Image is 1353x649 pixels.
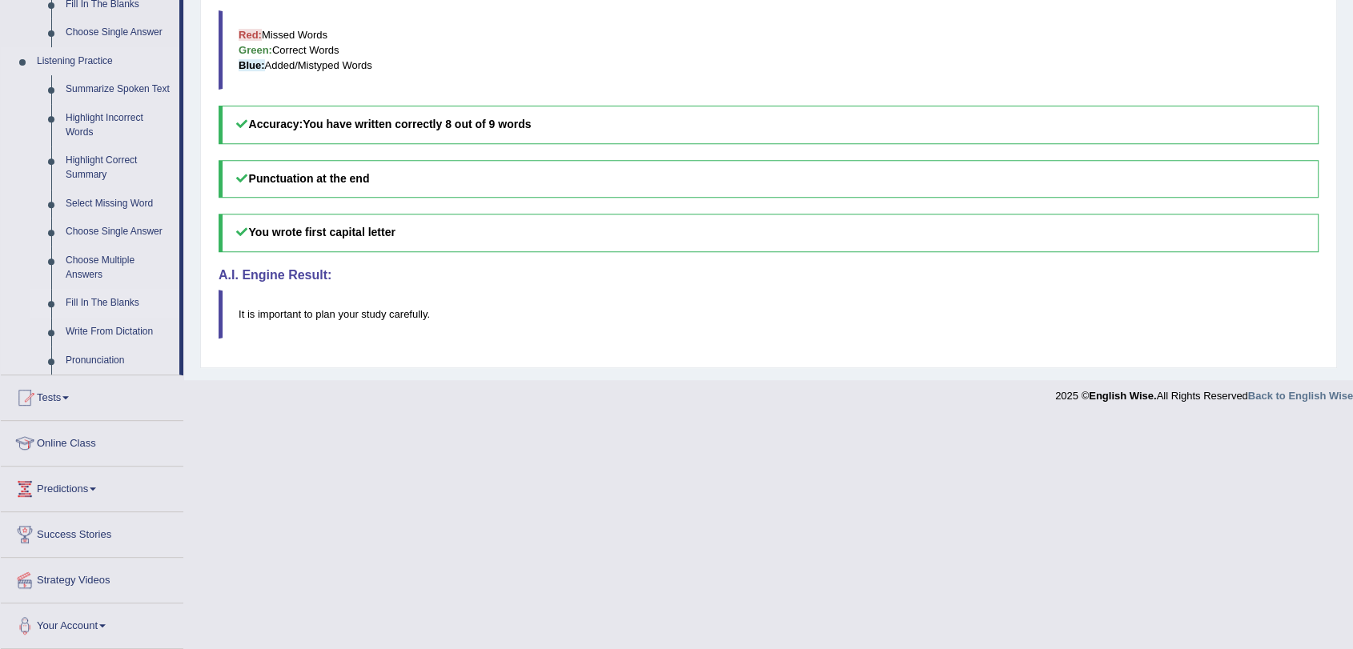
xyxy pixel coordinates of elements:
a: Select Missing Word [58,190,179,218]
blockquote: Missed Words Correct Words Added/Mistyped Words [219,10,1319,90]
a: Choose Single Answer [58,18,179,47]
span: It [239,308,244,320]
span: plan [315,308,335,320]
a: Summarize Spoken Text [58,75,179,104]
span: to [304,308,313,320]
a: Highlight Incorrect Words [58,104,179,146]
a: Success Stories [1,512,183,552]
span: is [247,308,255,320]
a: Write From Dictation [58,318,179,347]
blockquote: . [219,290,1319,339]
span: your [338,308,358,320]
a: Highlight Correct Summary [58,146,179,189]
span: important [258,308,301,320]
h5: You wrote first capital letter [219,214,1319,251]
a: Listening Practice [30,47,179,76]
b: Blue: [239,59,265,71]
a: Choose Multiple Answers [58,246,179,289]
a: Tests [1,375,183,415]
a: Predictions [1,467,183,507]
a: Fill In The Blanks [58,289,179,318]
b: Red: [239,29,262,41]
span: carefully [389,308,427,320]
b: Green: [239,44,272,56]
div: 2025 © All Rights Reserved [1055,380,1353,403]
a: Online Class [1,421,183,461]
a: Pronunciation [58,347,179,375]
h4: A.I. Engine Result: [219,268,1319,282]
a: Choose Single Answer [58,218,179,246]
a: Back to English Wise [1248,390,1353,402]
a: Your Account [1,603,183,643]
span: study [361,308,386,320]
h5: Punctuation at the end [219,160,1319,198]
h5: Accuracy: [219,106,1319,143]
b: You have written correctly 8 out of 9 words [303,118,531,130]
a: Strategy Videos [1,558,183,598]
strong: English Wise. [1089,390,1156,402]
